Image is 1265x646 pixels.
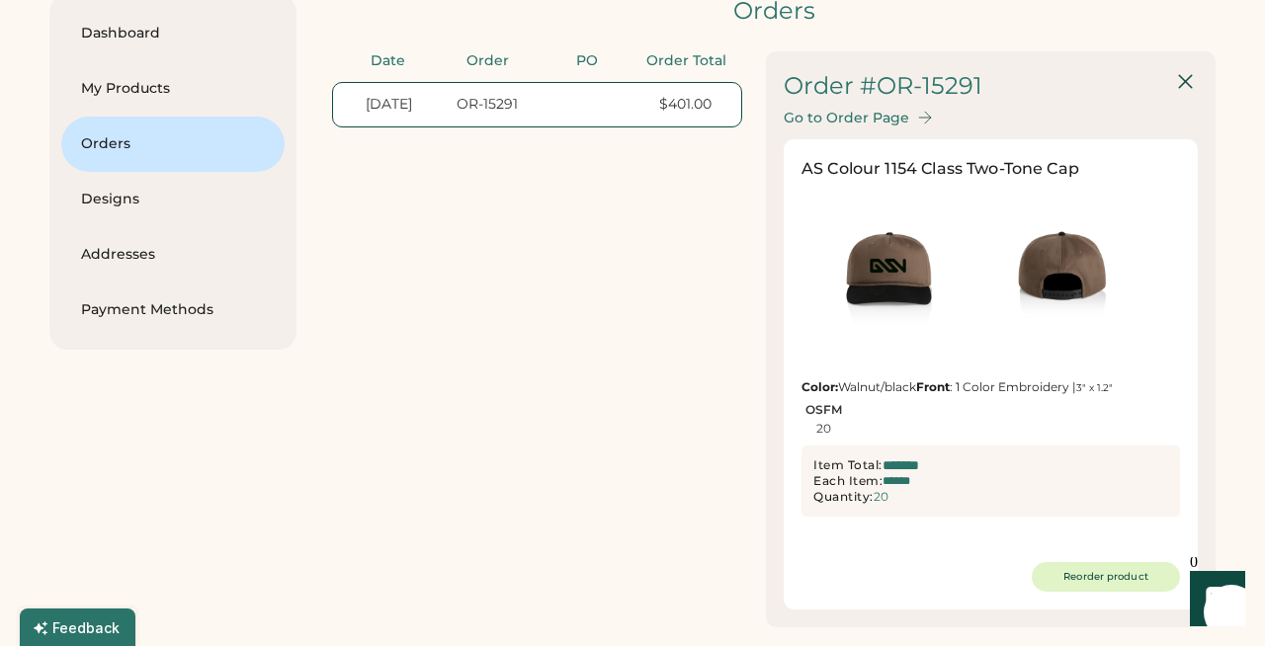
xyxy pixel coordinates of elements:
div: Order Total [642,51,730,71]
font: 3" x 1.2" [1076,381,1113,394]
div: Payment Methods [81,300,265,320]
strong: Front [916,379,950,394]
div: Item Total: [813,457,883,473]
img: generate-image [974,189,1147,362]
div: Quantity: [813,489,874,505]
iframe: Front Chat [1171,557,1256,642]
div: 20 [816,422,831,436]
div: [DATE] [345,95,432,115]
div: Order [444,51,532,71]
div: OR-15291 [444,95,531,115]
div: AS Colour 1154 Class Two-Tone Cap [801,157,1079,181]
img: generate-image [801,189,974,362]
div: Date [344,51,432,71]
div: 20 [874,490,888,504]
div: Designs [81,190,265,209]
div: Walnut/black : 1 Color Embroidery | [801,379,1180,395]
div: OSFM [805,403,842,417]
div: My Products [81,79,265,99]
div: Go to Order Page [784,110,909,126]
div: Orders [81,134,265,154]
button: Reorder product [1032,562,1180,592]
div: PO [544,51,632,71]
div: Order #OR-15291 [784,69,982,103]
strong: Color: [801,379,838,394]
div: Addresses [81,245,265,265]
div: Each Item: [813,473,883,489]
div: $401.00 [642,95,729,115]
div: Dashboard [81,24,265,43]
